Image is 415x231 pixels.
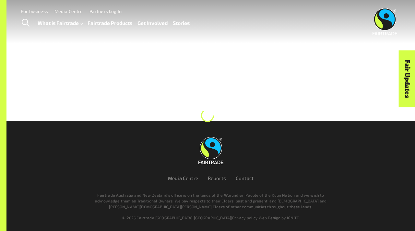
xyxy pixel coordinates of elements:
a: Partners Log In [89,8,122,14]
a: Privacy policy [232,215,257,220]
p: Fairtrade Australia and New Zealand’s office is on the lands of the Wurundjeri People of the Kuli... [93,192,328,210]
a: What is Fairtrade [38,18,83,28]
a: For business [21,8,48,14]
a: Media Centre [168,175,198,181]
a: Fairtrade Products [88,18,132,28]
a: Get Involved [137,18,168,28]
a: Toggle Search [18,15,33,31]
img: Fairtrade Australia New Zealand logo [373,8,397,35]
img: Fairtrade Australia New Zealand logo [198,137,223,164]
a: Contact [236,175,254,181]
a: Media Centre [54,8,83,14]
div: | | [33,215,388,221]
a: Stories [173,18,190,28]
span: © 2025 Fairtrade [GEOGRAPHIC_DATA] [GEOGRAPHIC_DATA] [122,215,231,220]
a: Web Design by IGNITE [259,215,299,220]
a: Reports [208,175,226,181]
